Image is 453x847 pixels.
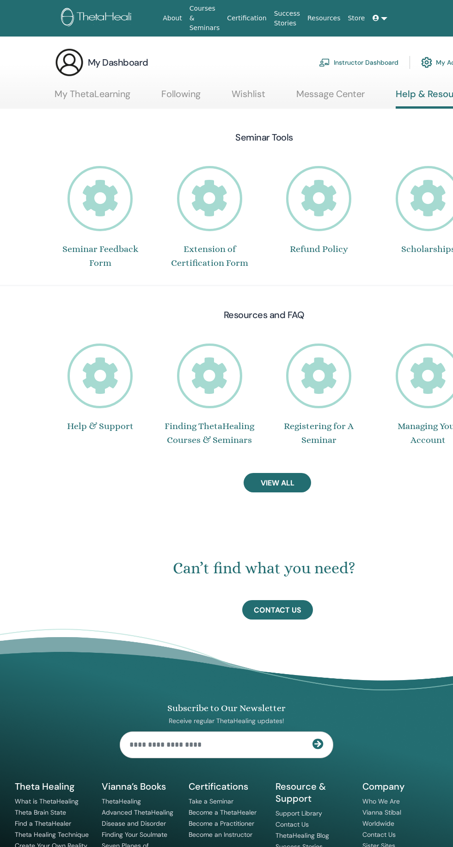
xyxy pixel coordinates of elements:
[362,780,438,792] h5: Company
[273,166,365,256] a: Refund Policy
[15,797,79,805] a: What is ThetaHealing
[15,830,89,839] a: Theta Healing Technique
[275,831,329,840] a: ThetaHealing Blog
[102,819,166,828] a: Disease and Disorder
[242,600,313,620] a: Contact Us
[163,242,256,270] h4: Extension of Certification Form
[254,605,301,615] span: Contact Us
[189,797,233,805] a: Take a Seminar
[55,48,84,77] img: generic-user-icon.jpg
[102,808,173,816] a: Advanced ThetaHealing
[319,52,398,73] a: Instructor Dashboard
[319,58,330,67] img: chalkboard-teacher.svg
[223,10,270,27] a: Certification
[54,419,147,433] h4: Help & Support
[15,808,66,816] a: Theta Brain State
[163,419,256,447] h4: Finding ThetaHealing Courses & Seminars
[270,5,304,32] a: Success Stories
[54,166,147,270] a: Seminar Feedback Form
[163,344,256,448] a: Finding ThetaHealing Courses & Seminars
[61,8,151,29] img: logo.png
[54,242,147,270] h4: Seminar Feedback Form
[275,809,322,817] a: Support Library
[362,819,394,828] a: Worldwide
[88,56,148,69] h3: My Dashboard
[15,780,91,792] h5: Theta Healing
[362,808,401,816] a: Vianna Stibal
[161,88,201,106] a: Following
[273,242,365,256] h4: Refund Policy
[362,797,400,805] a: Who We Are
[275,820,309,829] a: Contact Us
[120,717,333,725] p: Receive regular ThetaHealing updates!
[304,10,344,27] a: Resources
[120,703,333,713] h4: Subscribe to Our Newsletter
[54,344,147,434] a: Help & Support
[244,473,311,492] a: View All
[362,830,396,839] a: Contact Us
[189,780,264,792] h5: Certifications
[232,88,265,106] a: Wishlist
[344,10,368,27] a: Store
[189,808,257,816] a: Become a ThetaHealer
[159,10,185,27] a: About
[275,780,351,804] h5: Resource & Support
[102,830,167,839] a: Finding Your Soulmate
[189,819,254,828] a: Become a Practitioner
[163,166,256,270] a: Extension of Certification Form
[273,344,365,448] a: Registering for A Seminar
[55,88,130,106] a: My ThetaLearning
[296,88,365,106] a: Message Center
[261,478,294,488] span: View All
[102,780,178,792] h5: Vianna’s Books
[15,819,71,828] a: Find a ThetaHealer
[421,55,432,70] img: cog.svg
[273,419,365,447] h4: Registering for A Seminar
[189,830,252,839] a: Become an Instructor
[102,797,141,805] a: ThetaHealing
